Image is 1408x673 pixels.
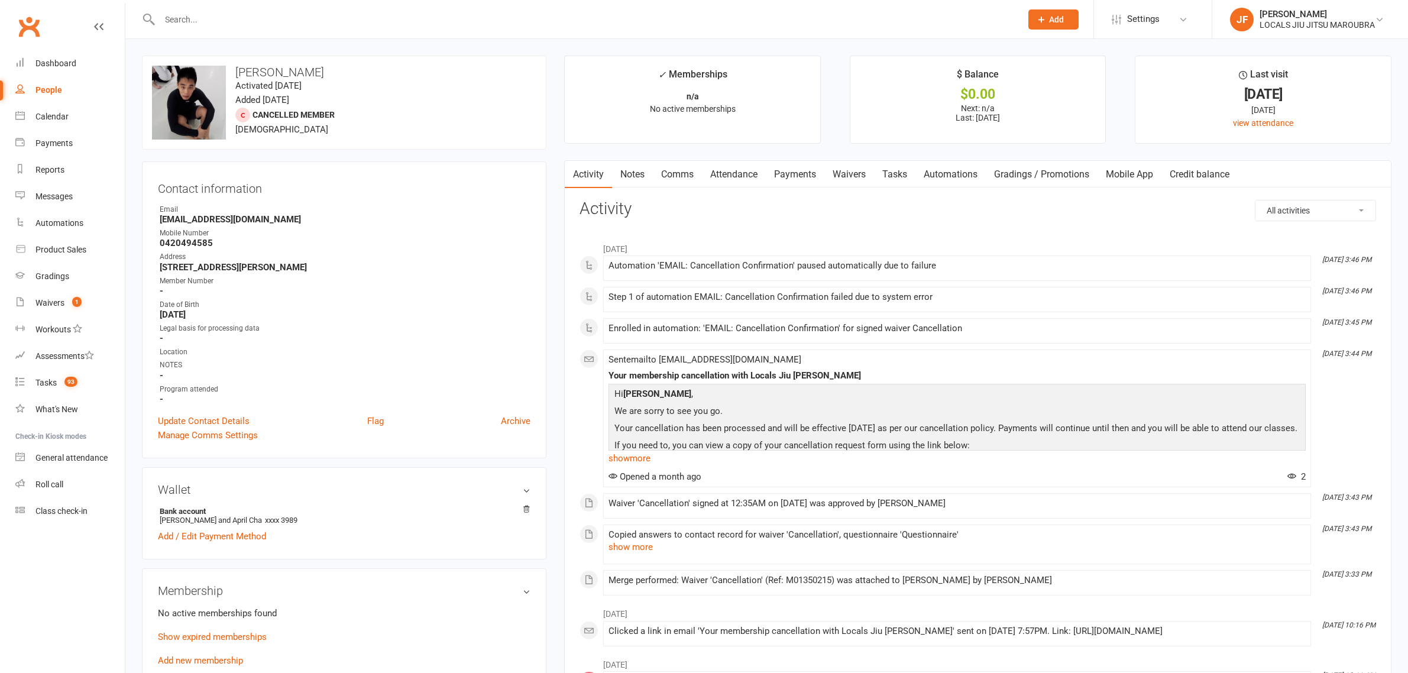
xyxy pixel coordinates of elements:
[824,161,874,188] a: Waivers
[15,157,125,183] a: Reports
[35,271,69,281] div: Gradings
[915,161,986,188] a: Automations
[14,12,44,41] a: Clubworx
[15,343,125,370] a: Assessments
[1322,318,1371,326] i: [DATE] 3:45 PM
[72,297,82,307] span: 1
[15,237,125,263] a: Product Sales
[608,450,1306,467] a: show more
[15,77,125,103] a: People
[15,103,125,130] a: Calendar
[986,161,1098,188] a: Gradings / Promotions
[160,309,530,320] strong: [DATE]
[35,351,94,361] div: Assessments
[608,499,1306,509] div: Waiver 'Cancellation' signed at 12:35AM on [DATE] was approved by [PERSON_NAME]
[687,92,699,101] strong: n/a
[1322,621,1375,629] i: [DATE] 10:16 PM
[160,370,530,381] strong: -
[367,414,384,428] a: Flag
[1322,493,1371,501] i: [DATE] 3:43 PM
[15,445,125,471] a: General attendance kiosk mode
[253,110,335,119] span: Cancelled member
[152,66,536,79] h3: [PERSON_NAME]
[15,290,125,316] a: Waivers 1
[160,262,530,273] strong: [STREET_ADDRESS][PERSON_NAME]
[35,192,73,201] div: Messages
[35,245,86,254] div: Product Sales
[1260,9,1375,20] div: [PERSON_NAME]
[15,370,125,396] a: Tasks 93
[658,69,666,80] i: ✓
[160,276,530,287] div: Member Number
[611,404,1303,421] p: We are sorry to see you go.
[158,529,266,543] a: Add / Edit Payment Method
[35,506,88,516] div: Class check-in
[15,396,125,423] a: What's New
[160,214,530,225] strong: [EMAIL_ADDRESS][DOMAIN_NAME]
[158,632,267,642] a: Show expired memberships
[35,165,64,174] div: Reports
[1233,118,1293,128] a: view attendance
[15,183,125,210] a: Messages
[1161,161,1238,188] a: Credit balance
[608,292,1306,302] div: Step 1 of automation EMAIL: Cancellation Confirmation failed due to system error
[160,251,530,263] div: Address
[35,480,63,489] div: Roll call
[623,389,691,399] strong: [PERSON_NAME]
[158,483,530,496] h3: Wallet
[35,298,64,308] div: Waivers
[1230,8,1254,31] div: JF
[611,387,1303,404] p: Hi ,
[580,200,1376,218] h3: Activity
[158,177,530,195] h3: Contact information
[35,85,62,95] div: People
[608,354,801,365] span: Sent email to [EMAIL_ADDRESS][DOMAIN_NAME]
[15,498,125,525] a: Class kiosk mode
[861,88,1095,101] div: $0.00
[612,161,653,188] a: Notes
[158,584,530,597] h3: Membership
[158,414,250,428] a: Update Contact Details
[1260,20,1375,30] div: LOCALS JIU JITSU MAROUBRA
[608,540,653,554] button: show more
[64,377,77,387] span: 93
[158,505,530,526] li: [PERSON_NAME] and April Cha
[160,394,530,405] strong: -
[158,428,258,442] a: Manage Comms Settings
[160,204,530,215] div: Email
[1127,6,1160,33] span: Settings
[653,161,702,188] a: Comms
[160,360,530,371] div: NOTES
[160,238,530,248] strong: 0420494585
[608,323,1306,334] div: Enrolled in automation: 'EMAIL: Cancellation Confirmation' for signed waiver Cancellation
[35,112,69,121] div: Calendar
[1239,67,1288,88] div: Last visit
[580,601,1376,620] li: [DATE]
[15,210,125,237] a: Automations
[156,11,1013,28] input: Search...
[1322,525,1371,533] i: [DATE] 3:43 PM
[158,606,530,620] p: No active memberships found
[160,323,530,334] div: Legal basis for processing data
[35,138,73,148] div: Payments
[265,516,297,525] span: xxxx 3989
[501,414,530,428] a: Archive
[1322,570,1371,578] i: [DATE] 3:33 PM
[650,104,736,114] span: No active memberships
[565,161,612,188] a: Activity
[160,333,530,344] strong: -
[1287,471,1306,482] span: 2
[35,325,71,334] div: Workouts
[1322,255,1371,264] i: [DATE] 3:46 PM
[15,471,125,498] a: Roll call
[608,575,1306,585] div: Merge performed: Waiver 'Cancellation' (Ref: M01350215) was attached to [PERSON_NAME] by [PERSON_...
[1028,9,1079,30] button: Add
[608,626,1306,636] div: Clicked a link in email 'Your membership cancellation with Locals Jiu [PERSON_NAME]' sent on [DAT...
[160,228,530,239] div: Mobile Number
[611,438,1303,455] p: If you need to, you can view a copy of your cancellation request form using the link below:
[160,507,525,516] strong: Bank account
[580,237,1376,255] li: [DATE]
[1322,350,1371,358] i: [DATE] 3:44 PM
[1049,15,1064,24] span: Add
[158,655,243,666] a: Add new membership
